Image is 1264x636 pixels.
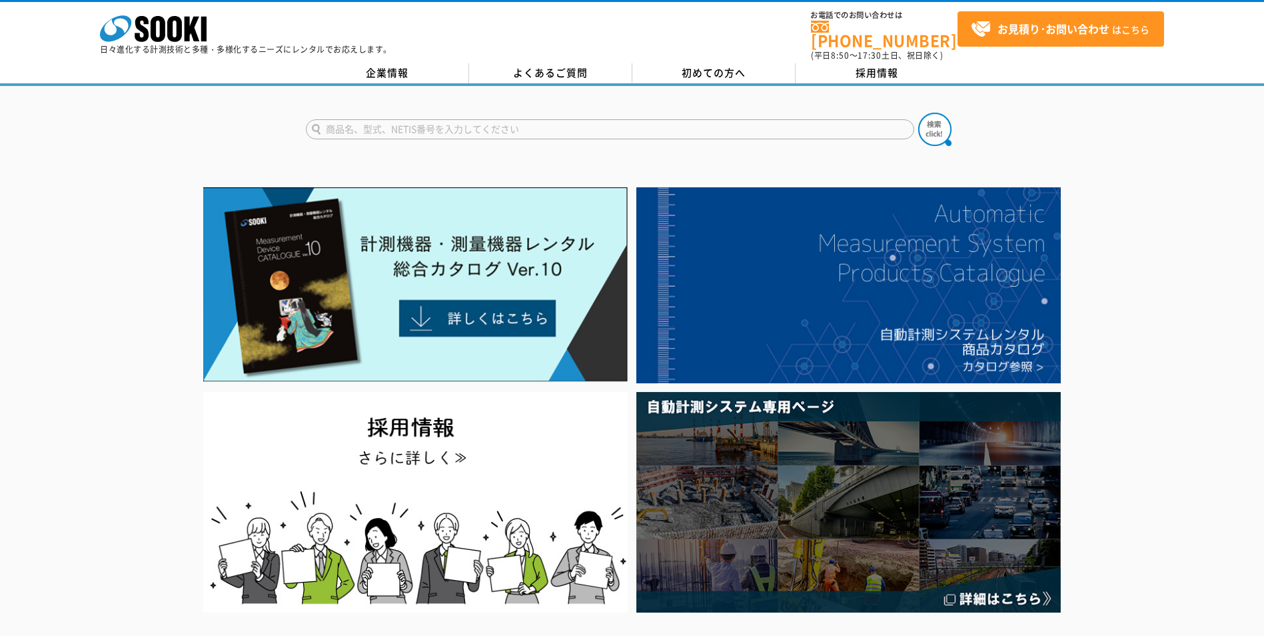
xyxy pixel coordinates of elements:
span: 17:30 [858,49,882,61]
a: [PHONE_NUMBER] [811,21,957,48]
input: 商品名、型式、NETIS番号を入力してください [306,119,914,139]
img: SOOKI recruit [203,392,628,613]
img: Catalog Ver10 [203,187,628,382]
span: 8:50 [831,49,850,61]
span: はこちら [971,19,1149,39]
span: お電話でのお問い合わせは [811,11,957,19]
a: 初めての方へ [632,63,796,83]
strong: お見積り･お問い合わせ [997,21,1109,37]
span: (平日 ～ 土日、祝日除く) [811,49,943,61]
img: 自動計測システムカタログ [636,187,1061,383]
a: 企業情報 [306,63,469,83]
a: よくあるご質問 [469,63,632,83]
a: 採用情報 [796,63,959,83]
p: 日々進化する計測技術と多種・多様化するニーズにレンタルでお応えします。 [100,45,392,53]
a: お見積り･お問い合わせはこちら [957,11,1164,47]
span: 初めての方へ [682,65,746,80]
img: 自動計測システム専用ページ [636,392,1061,613]
img: btn_search.png [918,113,951,146]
